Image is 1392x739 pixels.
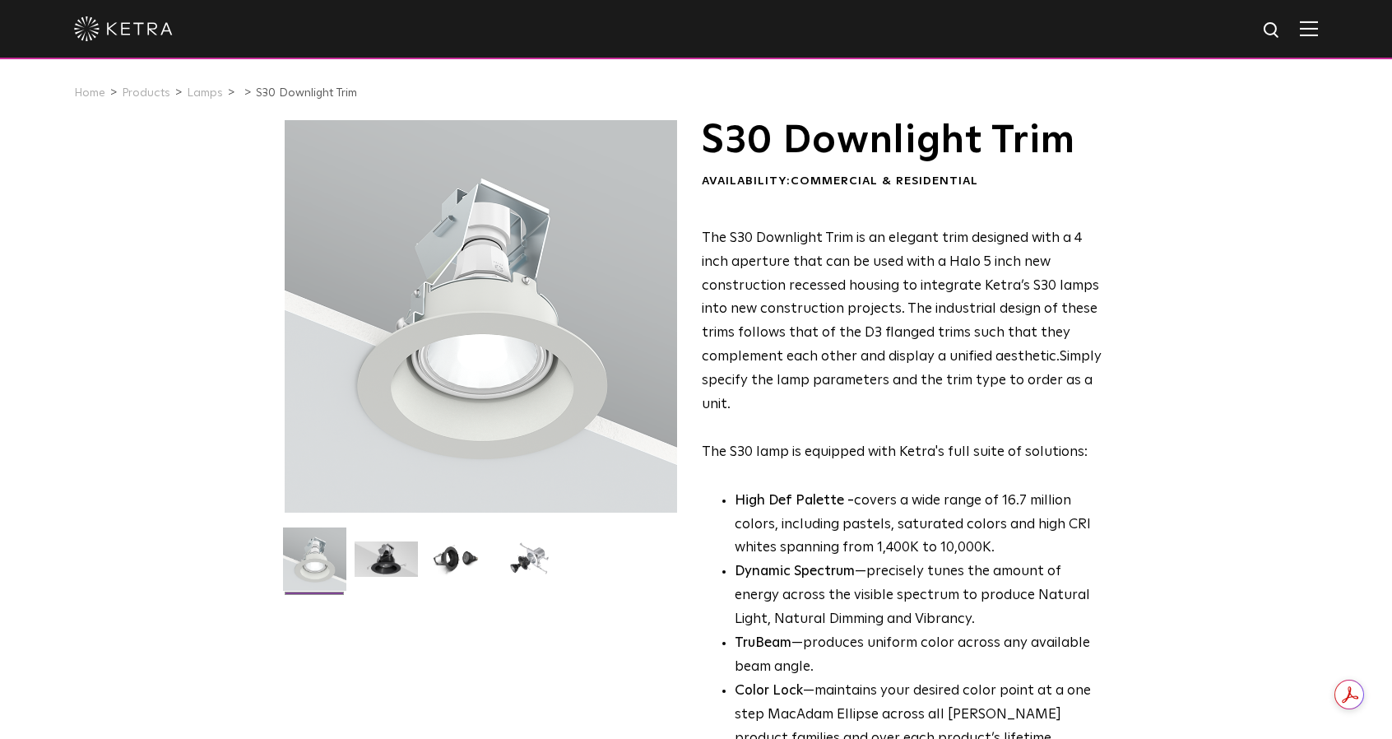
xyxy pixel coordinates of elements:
[256,87,357,99] a: S30 Downlight Trim
[498,541,561,589] img: S30 Halo Downlight_Exploded_Black
[735,490,1102,561] p: covers a wide range of 16.7 million colors, including pastels, saturated colors and high CRI whit...
[122,87,170,99] a: Products
[283,528,346,603] img: S30-DownlightTrim-2021-Web-Square
[735,636,791,650] strong: TruBeam
[791,175,978,187] span: Commercial & Residential
[702,174,1102,190] div: Availability:
[1262,21,1283,41] img: search icon
[355,541,418,589] img: S30 Halo Downlight_Hero_Black_Gradient
[74,87,105,99] a: Home
[1300,21,1318,36] img: Hamburger%20Nav.svg
[702,350,1102,411] span: Simply specify the lamp parameters and the trim type to order as a unit.​
[74,16,173,41] img: ketra-logo-2019-white
[735,632,1102,680] li: —produces uniform color across any available beam angle.
[735,560,1102,632] li: —precisely tunes the amount of energy across the visible spectrum to produce Natural Light, Natur...
[702,231,1099,364] span: The S30 Downlight Trim is an elegant trim designed with a 4 inch aperture that can be used with a...
[426,541,490,589] img: S30 Halo Downlight_Table Top_Black
[702,120,1102,161] h1: S30 Downlight Trim
[187,87,223,99] a: Lamps
[702,227,1102,465] p: The S30 lamp is equipped with Ketra's full suite of solutions:
[735,565,855,579] strong: Dynamic Spectrum
[735,494,854,508] strong: High Def Palette -
[735,684,803,698] strong: Color Lock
